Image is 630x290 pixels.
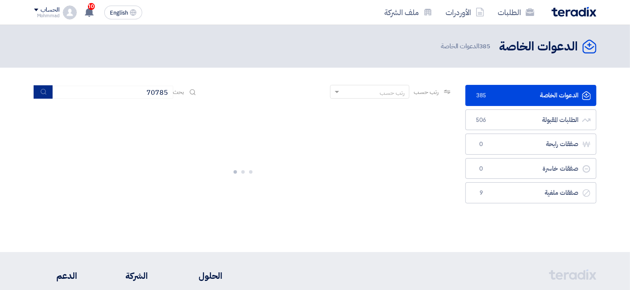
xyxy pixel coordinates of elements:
[476,165,487,173] span: 0
[53,86,173,99] input: ابحث بعنوان أو رقم الطلب
[173,87,184,97] span: بحث
[104,6,142,19] button: English
[465,85,596,106] a: الدعوات الخاصة385
[465,182,596,203] a: صفقات ملغية9
[465,134,596,155] a: صفقات رابحة0
[465,109,596,131] a: الطلبات المقبولة506
[465,158,596,179] a: صفقات خاسرة0
[441,41,492,51] span: الدعوات الخاصة
[63,6,77,19] img: profile_test.png
[552,7,596,17] img: Teradix logo
[34,13,59,18] div: Mohmmad
[476,189,487,197] span: 9
[491,2,541,22] a: الطلبات
[174,269,222,282] li: الحلول
[414,87,438,97] span: رتب حسب
[479,41,491,51] span: 385
[476,140,487,149] span: 0
[110,10,128,16] span: English
[476,116,487,125] span: 506
[41,6,59,14] div: الحساب
[103,269,148,282] li: الشركة
[476,91,487,100] span: 385
[34,269,78,282] li: الدعم
[499,38,578,55] h2: الدعوات الخاصة
[439,2,491,22] a: الأوردرات
[378,2,439,22] a: ملف الشركة
[88,3,95,10] span: 10
[380,88,405,97] div: رتب حسب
